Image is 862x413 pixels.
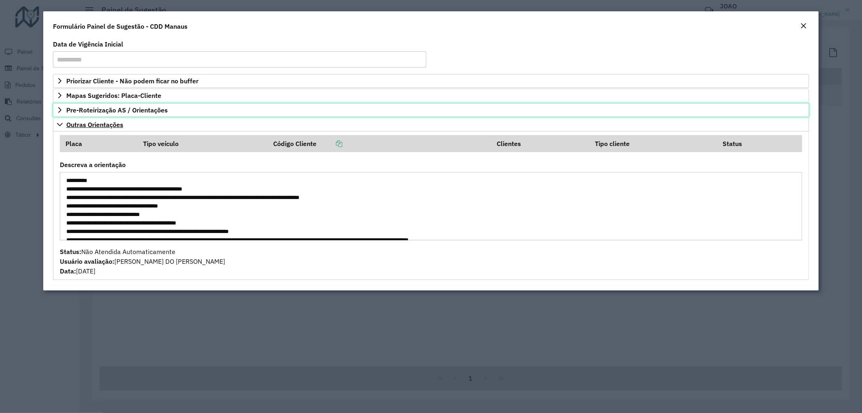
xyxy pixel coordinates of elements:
a: Copiar [316,140,342,148]
label: Data de Vigência Inicial [53,39,123,49]
th: Status [717,135,802,152]
strong: Usuário avaliação: [60,257,114,265]
th: Clientes [491,135,590,152]
label: Descreva a orientação [60,160,126,169]
span: Pre-Roteirização AS / Orientações [66,107,168,113]
div: Outras Orientações [53,131,809,280]
th: Placa [60,135,137,152]
h4: Formulário Painel de Sugestão - CDD Manaus [53,21,188,31]
a: Priorizar Cliente - Não podem ficar no buffer [53,74,809,88]
a: Mapas Sugeridos: Placa-Cliente [53,89,809,102]
th: Código Cliente [268,135,491,152]
em: Fechar [800,23,807,29]
span: Outras Orientações [66,121,123,128]
span: Não Atendida Automaticamente [PERSON_NAME] DO [PERSON_NAME] [DATE] [60,248,225,275]
span: Priorizar Cliente - Não podem ficar no buffer [66,78,198,84]
span: Mapas Sugeridos: Placa-Cliente [66,92,161,99]
th: Tipo veículo [137,135,268,152]
th: Tipo cliente [590,135,717,152]
strong: Data: [60,267,76,275]
strong: Status: [60,248,81,256]
a: Pre-Roteirização AS / Orientações [53,103,809,117]
button: Close [798,21,809,32]
a: Outras Orientações [53,118,809,131]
